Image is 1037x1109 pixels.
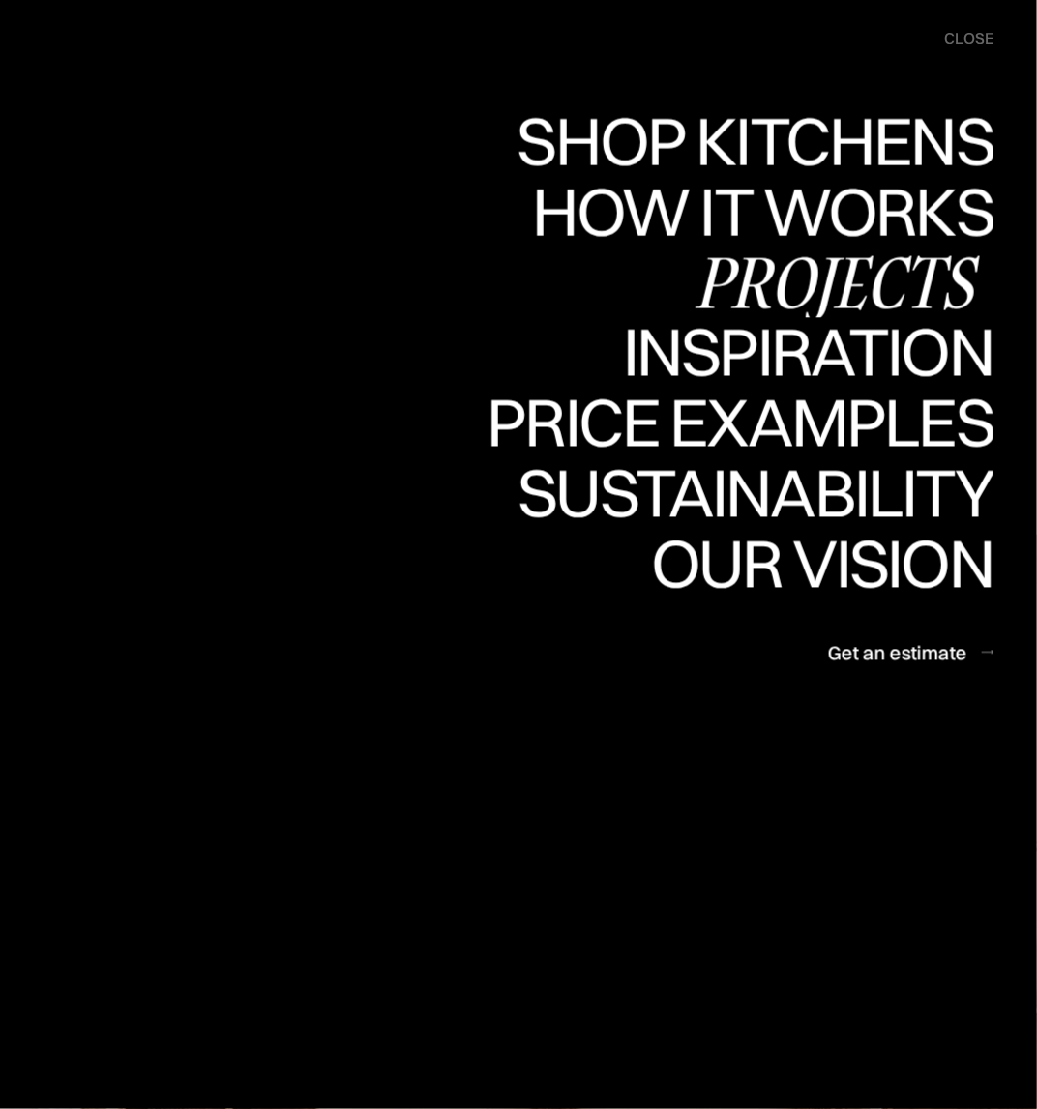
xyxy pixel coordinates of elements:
[487,389,993,459] a: Price examplesPrice examples
[527,245,993,312] div: How it works
[680,248,993,318] a: Projects
[527,177,993,248] a: How it worksHow it works
[944,28,993,49] div: close
[925,19,993,58] div: menu
[828,628,993,676] a: Get an estimate
[596,318,993,389] a: InspirationInspiration
[596,318,993,386] div: Inspiration
[828,639,967,665] div: Get an estimate
[501,459,993,530] a: SustainabilitySustainability
[527,177,993,245] div: How it works
[596,386,993,453] div: Inspiration
[501,459,993,527] div: Sustainability
[635,529,993,599] a: Our visionOur vision
[501,527,993,595] div: Sustainability
[487,456,993,524] div: Price examples
[635,529,993,597] div: Our vision
[487,389,993,456] div: Price examples
[680,248,993,315] div: Projects
[635,597,993,664] div: Our vision
[507,175,993,243] div: Shop Kitchens
[507,107,993,178] a: Shop KitchensShop Kitchens
[507,107,993,175] div: Shop Kitchens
